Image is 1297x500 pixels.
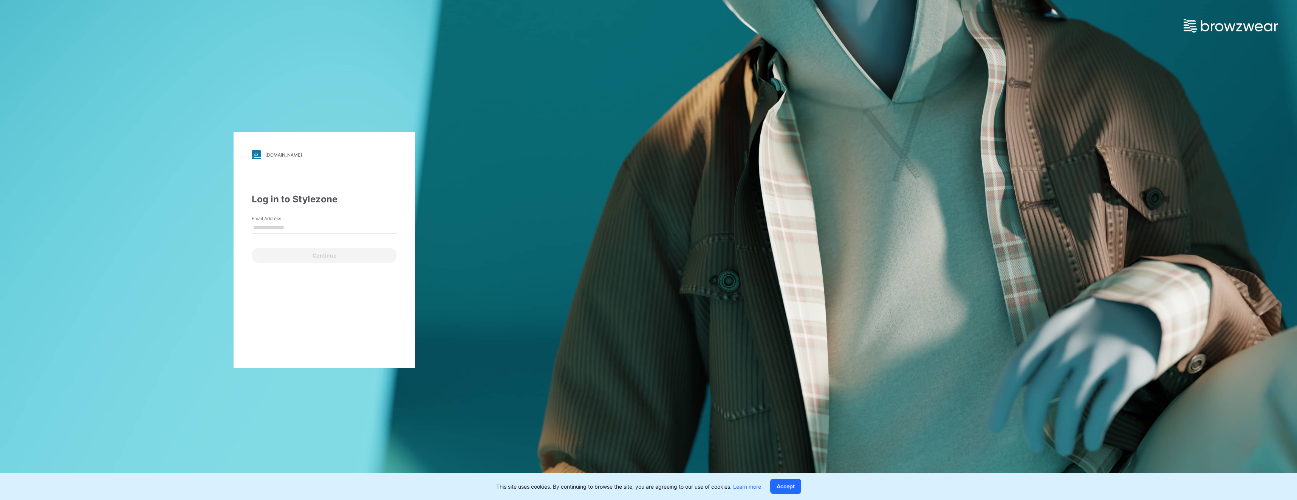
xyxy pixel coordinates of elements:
[252,150,397,159] a: [DOMAIN_NAME]
[1184,19,1278,33] img: browzwear-logo.e42bd6dac1945053ebaf764b6aa21510.svg
[770,479,801,494] button: Accept
[252,150,261,159] img: stylezone-logo.562084cfcfab977791bfbf7441f1a819.svg
[265,152,302,158] div: [DOMAIN_NAME]
[252,193,397,206] div: Log in to Stylezone
[252,215,305,222] label: Email Address
[733,483,761,490] a: Learn more
[496,483,761,491] p: This site uses cookies. By continuing to browse the site, you are agreeing to our use of cookies.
